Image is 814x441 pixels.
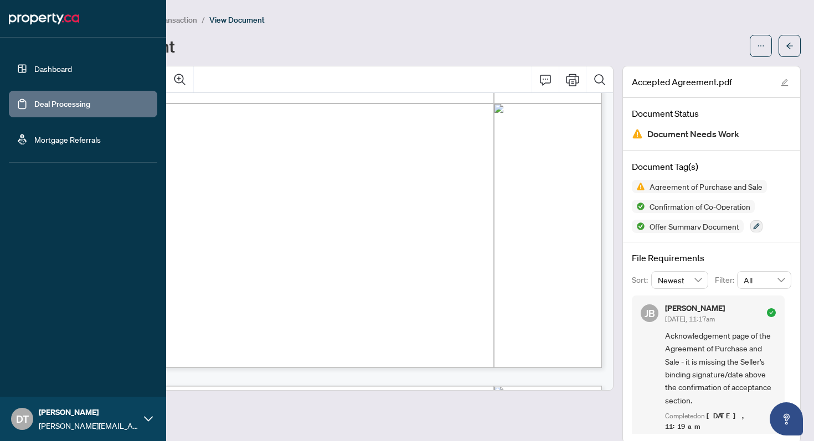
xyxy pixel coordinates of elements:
[209,15,265,25] span: View Document
[645,305,655,321] span: JB
[757,42,765,50] span: ellipsis
[632,128,643,139] img: Document Status
[645,222,744,230] span: Offer Summary Document
[767,308,776,317] span: check-circle
[665,304,725,312] h5: [PERSON_NAME]
[647,127,739,142] span: Document Needs Work
[34,99,90,109] a: Deal Processing
[34,134,101,144] a: Mortgage Referrals
[39,419,138,432] span: [PERSON_NAME][EMAIL_ADDRESS][DOMAIN_NAME]
[632,220,645,233] img: Status Icon
[34,64,72,74] a: Dashboard
[658,272,702,288] span: Newest
[665,315,715,323] span: [DATE], 11:17am
[770,402,803,435] button: Open asap
[9,10,79,28] img: logo
[786,42,794,50] span: arrow-left
[202,13,205,26] li: /
[665,329,776,407] span: Acknowledgement page of the Agreement of Purchase and Sale - it is missing the Seller's binding s...
[645,183,767,190] span: Agreement of Purchase and Sale
[39,406,138,418] span: [PERSON_NAME]
[632,75,732,89] span: Accepted Agreement.pdf
[665,411,748,431] span: [DATE], 11:19am
[632,274,651,286] p: Sort:
[632,200,645,213] img: Status Icon
[632,180,645,193] img: Status Icon
[744,272,785,288] span: All
[665,411,776,432] div: Completed on
[16,411,29,427] span: DT
[632,160,791,173] h4: Document Tag(s)
[632,107,791,120] h4: Document Status
[632,251,791,264] h4: File Requirements
[645,203,755,210] span: Confirmation of Co-Operation
[781,79,789,86] span: edit
[715,274,737,286] p: Filter:
[138,15,197,25] span: View Transaction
